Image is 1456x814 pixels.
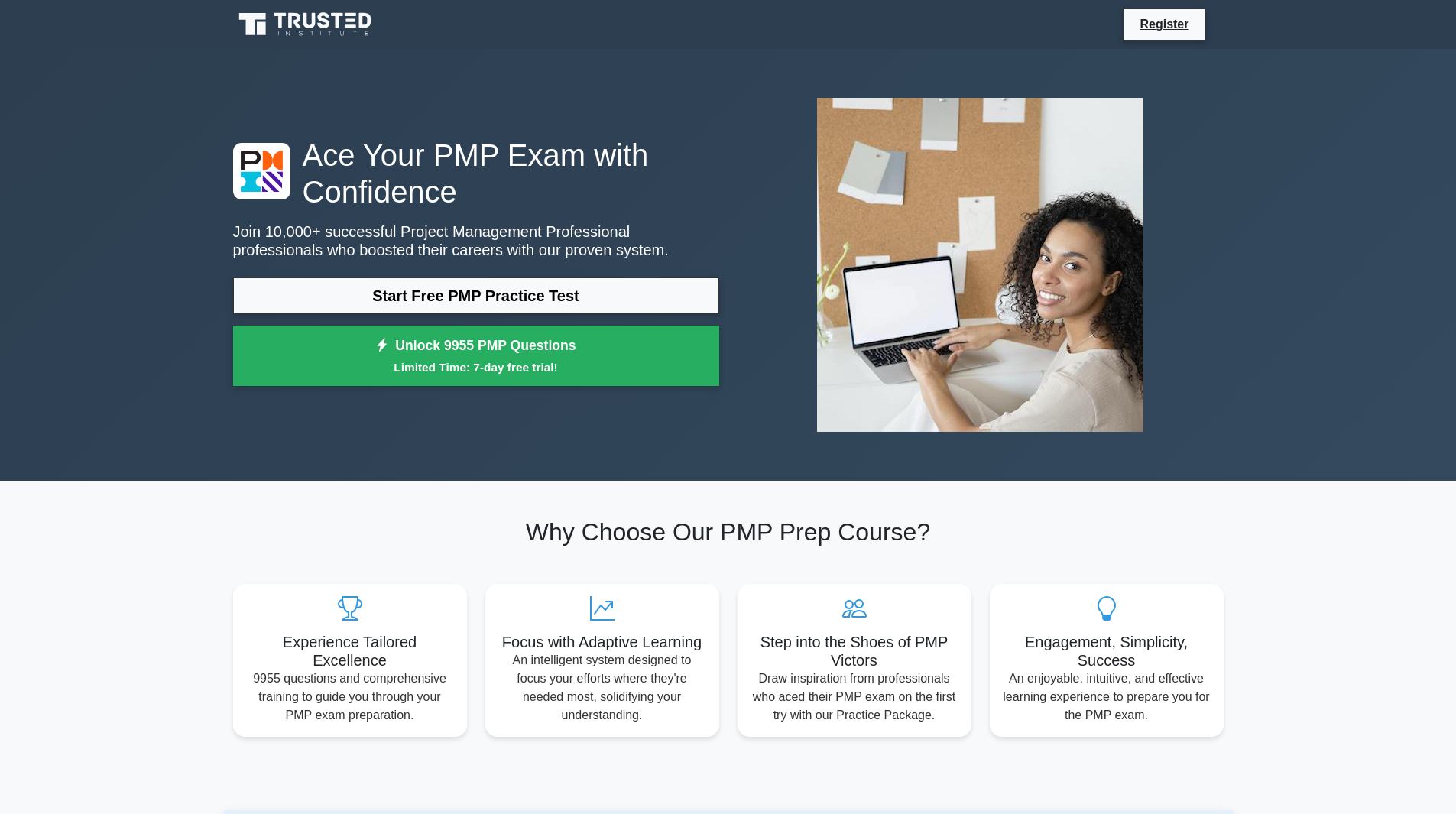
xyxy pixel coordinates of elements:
[233,517,1224,546] h2: Why Choose Our PMP Prep Course?
[498,633,707,651] h5: Focus with Adaptive Learning
[750,670,959,725] p: Draw inspiration from professionals who aced their PMP exam on the first try with our Practice Pa...
[1130,15,1198,34] a: Register
[498,651,707,725] p: An intelligent system designed to focus your efforts where they're needed most, solidifying your ...
[1002,670,1211,725] p: An enjoyable, intuitive, and effective learning experience to prepare you for the PMP exam.
[245,670,455,725] p: 9955 questions and comprehensive training to guide you through your PMP exam preparation.
[233,326,719,387] a: Unlock 9955 PMP QuestionsLimited Time: 7-day free trial!
[750,633,959,670] h5: Step into the Shoes of PMP Victors
[1002,633,1211,670] h5: Engagement, Simplicity, Success
[233,277,719,314] a: Start Free PMP Practice Test
[233,222,719,259] p: Join 10,000+ successful Project Management Professional professionals who boosted their careers w...
[252,358,700,376] small: Limited Time: 7-day free trial!
[245,633,455,670] h5: Experience Tailored Excellence
[233,137,719,210] h1: Ace Your PMP Exam with Confidence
